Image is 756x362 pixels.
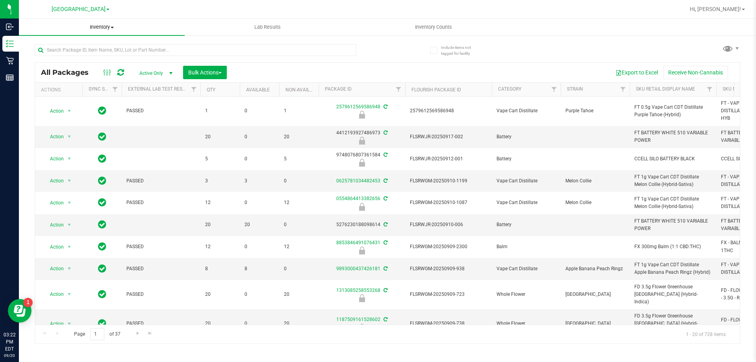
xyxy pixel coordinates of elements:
[497,291,556,298] span: Whole Flower
[43,289,64,300] span: Action
[410,107,487,115] span: 2579612569586948
[4,353,15,358] p: 09/20
[565,320,625,327] span: [GEOGRAPHIC_DATA]
[246,87,270,93] a: Available
[205,221,235,228] span: 20
[128,86,190,92] a: External Lab Test Result
[567,86,583,92] a: Strain
[680,328,732,340] span: 1 - 20 of 728 items
[98,263,106,274] span: In Sync
[410,291,487,298] span: FLSRWGM-20250909-723
[410,199,487,206] span: FLSRWGM-20250910-1087
[205,177,235,185] span: 3
[284,243,314,251] span: 12
[245,243,274,251] span: 0
[663,66,728,79] button: Receive Non-Cannabis
[497,133,556,141] span: Battery
[336,317,380,322] a: 1187509161528602
[284,107,314,115] span: 1
[205,133,235,141] span: 20
[382,222,387,227] span: Sync from Compliance System
[410,133,487,141] span: FLSRWJR-20250917-002
[284,155,314,163] span: 5
[4,331,15,353] p: 03:22 PM EDT
[350,19,516,35] a: Inventory Counts
[634,261,712,276] span: FT 1g Vape Cart CDT Distillate Apple Banana Peach Ringz (Hybrid)
[284,265,314,273] span: 0
[205,107,235,115] span: 1
[245,133,274,141] span: 0
[634,129,712,144] span: FT BATTERY WHITE 510 VARIABLE POWER
[6,23,14,31] inline-svg: Inbound
[634,104,712,119] span: FT 0.5g Vape Cart CDT Distillate Purple Tahoe (Hybrid)
[284,133,314,141] span: 20
[565,265,625,273] span: Apple Banana Peach Ringz
[98,241,106,252] span: In Sync
[98,153,106,164] span: In Sync
[65,241,74,252] span: select
[382,178,387,184] span: Sync from Compliance System
[392,83,405,96] a: Filter
[703,83,716,96] a: Filter
[497,177,556,185] span: Vape Cart Distillate
[636,86,695,92] a: Sku Retail Display Name
[207,87,215,93] a: Qty
[317,159,406,167] div: Newly Received
[317,294,406,302] div: Newly Received
[43,241,64,252] span: Action
[43,219,64,230] span: Action
[634,217,712,232] span: FT BATTERY WHITE 510 VARIABLE POWER
[336,288,380,293] a: 1313085258553268
[317,151,406,167] div: 9748076807361584
[382,266,387,271] span: Sync from Compliance System
[565,177,625,185] span: Melon Collie
[245,155,274,163] span: 0
[187,83,200,96] a: Filter
[404,24,463,31] span: Inventory Counts
[317,137,406,145] div: Newly Received
[65,106,74,117] span: select
[8,299,31,323] iframe: Resource center
[43,318,64,329] span: Action
[65,219,74,230] span: select
[41,68,96,77] span: All Packages
[65,175,74,186] span: select
[205,265,235,273] span: 8
[65,197,74,208] span: select
[610,66,663,79] button: Export to Excel
[410,243,487,251] span: FLSRWGM-20250909-2300
[65,131,74,142] span: select
[43,263,64,274] span: Action
[410,320,487,327] span: FLSRWGM-20250909-738
[205,155,235,163] span: 5
[411,87,461,93] a: Flourish Package ID
[382,240,387,245] span: Sync from Compliance System
[188,69,222,76] span: Bulk Actions
[285,87,321,93] a: Non-Available
[497,107,556,115] span: Vape Cart Distillate
[245,320,274,327] span: 0
[245,221,274,228] span: 20
[548,83,561,96] a: Filter
[382,288,387,293] span: Sync from Compliance System
[245,177,274,185] span: 3
[336,240,380,245] a: 8853846491076431
[634,155,712,163] span: CCELL SILO BATTERY BLACK
[43,175,64,186] span: Action
[67,328,127,340] span: Page of 37
[126,291,196,298] span: PASSED
[126,243,196,251] span: PASSED
[98,105,106,116] span: In Sync
[634,312,712,335] span: FD 3.5g Flower Greenhouse [GEOGRAPHIC_DATA] (Hybrid-Indica)
[317,203,406,211] div: Newly Received
[497,320,556,327] span: Whole Flower
[410,265,487,273] span: FLSRWGM-20250909-938
[382,317,387,322] span: Sync from Compliance System
[498,86,521,92] a: Category
[245,291,274,298] span: 0
[410,177,487,185] span: FLSRWGM-20250910-1199
[98,318,106,329] span: In Sync
[145,328,156,339] a: Go to the last page
[6,40,14,48] inline-svg: Inventory
[132,328,143,339] a: Go to the next page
